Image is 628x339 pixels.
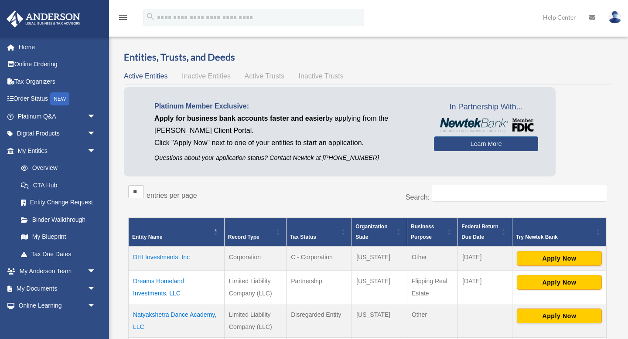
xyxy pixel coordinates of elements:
a: Order StatusNEW [6,90,109,108]
td: Natyakshetra Dance Academy, LLC [129,304,225,337]
td: Disregarded Entity [287,304,352,337]
span: Active Trusts [245,72,285,80]
span: Business Purpose [411,224,434,240]
a: Tax Due Dates [12,245,105,263]
th: Business Purpose: Activate to sort [407,217,457,246]
button: Apply Now [517,308,602,323]
td: DHI Investments, Inc [129,246,225,271]
span: Entity Name [132,234,162,240]
span: Tax Status [290,234,316,240]
td: Limited Liability Company (LLC) [224,304,286,337]
a: menu [118,15,128,23]
th: Try Newtek Bank : Activate to sort [512,217,606,246]
a: Binder Walkthrough [12,211,105,228]
span: arrow_drop_down [87,108,105,125]
span: Inactive Trusts [299,72,344,80]
button: Apply Now [517,275,602,290]
p: Platinum Member Exclusive: [154,100,421,112]
td: [US_STATE] [352,304,407,337]
a: Home [6,38,109,56]
a: My Documentsarrow_drop_down [6,280,109,297]
p: by applying from the [PERSON_NAME] Client Portal. [154,112,421,137]
span: arrow_drop_down [87,125,105,143]
td: Other [407,304,457,337]
i: search [146,12,155,21]
a: CTA Hub [12,176,105,194]
span: arrow_drop_down [87,263,105,281]
td: Other [407,246,457,271]
td: [DATE] [458,246,512,271]
span: arrow_drop_down [87,297,105,315]
td: [US_STATE] [352,246,407,271]
a: Online Learningarrow_drop_down [6,297,109,315]
th: Organization State: Activate to sort [352,217,407,246]
a: My Blueprint [12,228,105,246]
span: Record Type [228,234,259,240]
span: Federal Return Due Date [461,224,498,240]
th: Tax Status: Activate to sort [287,217,352,246]
span: Inactive Entities [182,72,231,80]
td: Dreams Homeland Investments, LLC [129,270,225,304]
td: Partnership [287,270,352,304]
span: Organization State [355,224,387,240]
div: NEW [50,92,69,105]
a: Digital Productsarrow_drop_down [6,125,109,142]
th: Entity Name: Activate to invert sorting [129,217,225,246]
th: Record Type: Activate to sort [224,217,286,246]
p: Questions about your application status? Contact Newtek at [PHONE_NUMBER] [154,153,421,163]
a: Platinum Q&Aarrow_drop_down [6,108,109,125]
p: Click "Apply Now" next to one of your entities to start an application. [154,137,421,149]
span: arrow_drop_down [87,280,105,298]
label: Search: [406,193,430,201]
td: Limited Liability Company (LLC) [224,270,286,304]
td: [DATE] [458,270,512,304]
img: NewtekBankLogoSM.png [438,118,534,132]
th: Federal Return Due Date: Activate to sort [458,217,512,246]
h3: Entities, Trusts, and Deeds [124,51,611,64]
a: Tax Organizers [6,73,109,90]
span: Active Entities [124,72,167,80]
a: Online Ordering [6,56,109,73]
i: menu [118,12,128,23]
td: Flipping Real Estate [407,270,457,304]
a: Entity Change Request [12,194,105,211]
span: arrow_drop_down [87,142,105,160]
img: Anderson Advisors Platinum Portal [4,10,83,27]
a: My Entitiesarrow_drop_down [6,142,105,159]
a: Overview [12,159,100,177]
img: User Pic [608,11,621,24]
span: In Partnership With... [434,100,538,114]
td: C - Corporation [287,246,352,271]
button: Apply Now [517,251,602,266]
span: Apply for business bank accounts faster and easier [154,115,325,122]
label: entries per page [147,192,197,199]
a: Learn More [434,136,538,151]
div: Try Newtek Bank [516,232,593,242]
td: Corporation [224,246,286,271]
a: My Anderson Teamarrow_drop_down [6,263,109,280]
td: [US_STATE] [352,270,407,304]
